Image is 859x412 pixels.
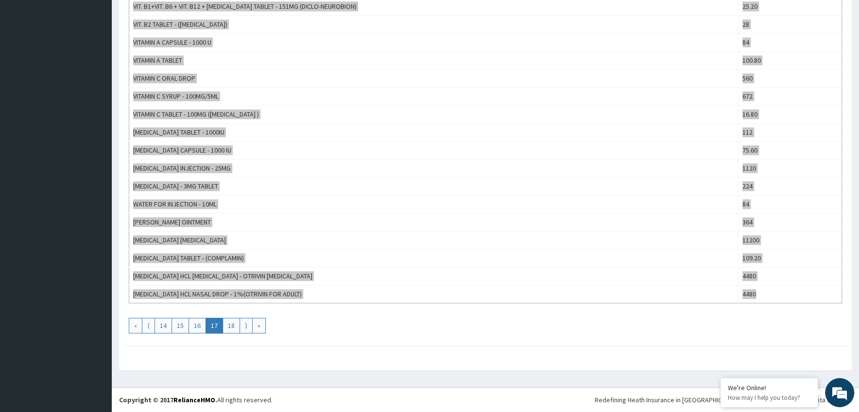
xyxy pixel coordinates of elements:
[739,16,842,34] td: 28
[129,141,739,159] td: [MEDICAL_DATA] CAPSULE - 1000 IU
[206,318,223,333] a: Go to page number 17
[739,267,842,285] td: 4480
[112,387,859,412] footer: All rights reserved.
[129,318,142,333] a: Go to first page
[739,141,842,159] td: 75.60
[129,69,739,87] td: VITAMIN C ORAL DROP
[129,249,739,267] td: [MEDICAL_DATA] TABLET - (COMPLAMIN)
[739,87,842,105] td: 672
[129,51,739,69] td: VITAMIN A TABLET
[739,285,842,303] td: 4480
[18,49,39,73] img: d_794563401_company_1708531726252_794563401
[728,383,810,392] div: We're Online!
[223,318,240,333] a: Go to page number 18
[159,5,183,28] div: Minimize live chat window
[51,54,163,67] div: Chat with us now
[739,249,842,267] td: 109.20
[5,265,185,299] textarea: Type your message and hit 'Enter'
[739,123,842,141] td: 112
[739,105,842,123] td: 16.80
[240,318,253,333] a: Go to next page
[252,318,266,333] a: Go to last page
[739,34,842,51] td: 84
[142,318,155,333] a: Go to previous page
[189,318,206,333] a: Go to page number 16
[739,195,842,213] td: 84
[173,395,215,404] a: RelianceHMO
[129,231,739,249] td: [MEDICAL_DATA] [MEDICAL_DATA]
[119,395,217,404] strong: Copyright © 2017 .
[129,123,739,141] td: [MEDICAL_DATA] TABLET - 1000IU
[739,177,842,195] td: 224
[56,122,134,221] span: We're online!
[739,69,842,87] td: 560
[739,51,842,69] td: 100.80
[739,231,842,249] td: 11200
[129,105,739,123] td: VITAMIN C TABLET - 100MG ([MEDICAL_DATA] )
[129,34,739,51] td: VITAMIN A CAPSULE - 1000 U
[129,213,739,231] td: [PERSON_NAME] OINTMENT
[129,87,739,105] td: VITAMIN C SYRUP - 100MG/5ML
[155,318,172,333] a: Go to page number 14
[739,213,842,231] td: 364
[129,16,739,34] td: VIT. B2 TABLET - ([MEDICAL_DATA])
[739,159,842,177] td: 1120
[595,395,852,405] div: Redefining Heath Insurance in [GEOGRAPHIC_DATA] using Telemedicine and Data Science!
[129,195,739,213] td: WATER FOR INJECTION - 10ML
[129,159,739,177] td: [MEDICAL_DATA] INJECTION - 25MG
[129,285,739,303] td: [MEDICAL_DATA] HCL NASAL DROP - 1%(OTRIVIN FOR ADULT)
[129,177,739,195] td: [MEDICAL_DATA] - 3MG TABLET
[129,267,739,285] td: [MEDICAL_DATA] HCL [MEDICAL_DATA] - OTRIVIN [MEDICAL_DATA]
[172,318,189,333] a: Go to page number 15
[728,394,810,402] p: How may I help you today?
